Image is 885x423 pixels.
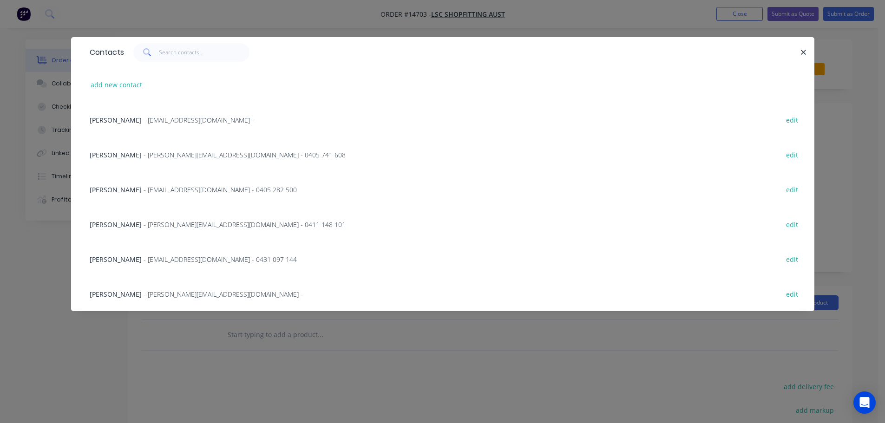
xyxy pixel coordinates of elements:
[781,113,803,126] button: edit
[144,220,346,229] span: - [PERSON_NAME][EMAIL_ADDRESS][DOMAIN_NAME] - 0411 148 101
[781,253,803,265] button: edit
[90,150,142,159] span: [PERSON_NAME]
[90,185,142,194] span: [PERSON_NAME]
[781,218,803,230] button: edit
[781,183,803,195] button: edit
[86,78,147,91] button: add new contact
[144,150,346,159] span: - [PERSON_NAME][EMAIL_ADDRESS][DOMAIN_NAME] - 0405 741 608
[159,43,249,62] input: Search contacts...
[144,290,303,299] span: - [PERSON_NAME][EMAIL_ADDRESS][DOMAIN_NAME] -
[90,290,142,299] span: [PERSON_NAME]
[144,255,297,264] span: - [EMAIL_ADDRESS][DOMAIN_NAME] - 0431 097 144
[144,185,297,194] span: - [EMAIL_ADDRESS][DOMAIN_NAME] - 0405 282 500
[144,116,254,124] span: - [EMAIL_ADDRESS][DOMAIN_NAME] -
[90,116,142,124] span: [PERSON_NAME]
[90,220,142,229] span: [PERSON_NAME]
[781,287,803,300] button: edit
[853,391,876,414] div: Open Intercom Messenger
[781,148,803,161] button: edit
[85,38,124,67] div: Contacts
[90,255,142,264] span: [PERSON_NAME]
